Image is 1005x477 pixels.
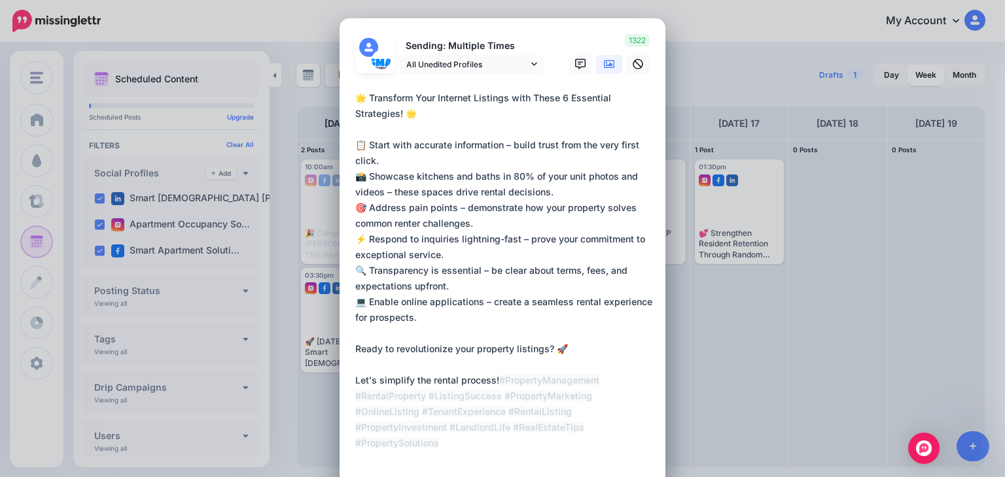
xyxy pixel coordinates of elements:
[372,50,391,69] img: 273388243_356788743117728_5079064472810488750_n-bsa130694.png
[406,58,528,71] span: All Unedited Profiles
[359,38,378,57] img: user_default_image.png
[908,433,940,464] div: Open Intercom Messenger
[355,90,656,451] div: 🌟 Transform Your Internet Listings with These 6 Essential Strategies! 🌟 📋 Start with accurate inf...
[625,34,650,47] span: 1322
[400,55,544,74] a: All Unedited Profiles
[400,39,544,54] p: Sending: Multiple Times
